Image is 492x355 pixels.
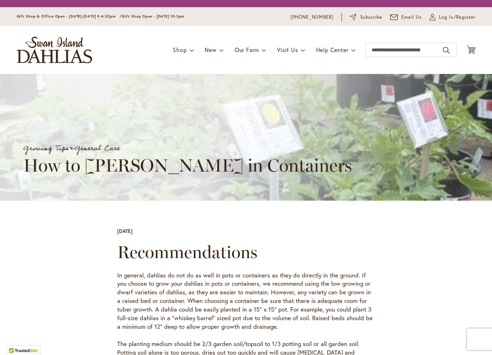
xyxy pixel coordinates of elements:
[277,46,298,53] span: Visit Us
[430,14,476,21] a: Log In/Register
[439,14,476,21] span: Log In/Register
[390,14,422,21] a: Email Us
[205,46,216,53] span: New
[401,14,422,21] span: Email Us
[117,242,375,262] h2: Recommendations
[360,14,383,21] span: Subscribe
[23,141,69,155] a: Growing Tips
[350,14,382,21] a: Subscribe
[117,228,133,235] div: [DATE]
[17,14,122,19] span: Gift Shop & Office Open - [DATE]-[DATE] 9-4:30pm /
[173,46,187,53] span: Shop
[17,37,92,63] a: store logo
[291,14,334,21] a: [PHONE_NUMBER]
[75,141,120,155] a: General Care
[23,155,367,176] h1: How to [PERSON_NAME] in Containers
[122,14,184,19] span: Gift Shop Open - [DATE] 10-3pm
[235,46,259,53] span: Our Farm
[23,142,482,155] div: &
[117,271,375,331] p: In general, dahlias do not do as well in pots or containers as they do directly in the ground. If...
[316,46,349,53] span: Help Center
